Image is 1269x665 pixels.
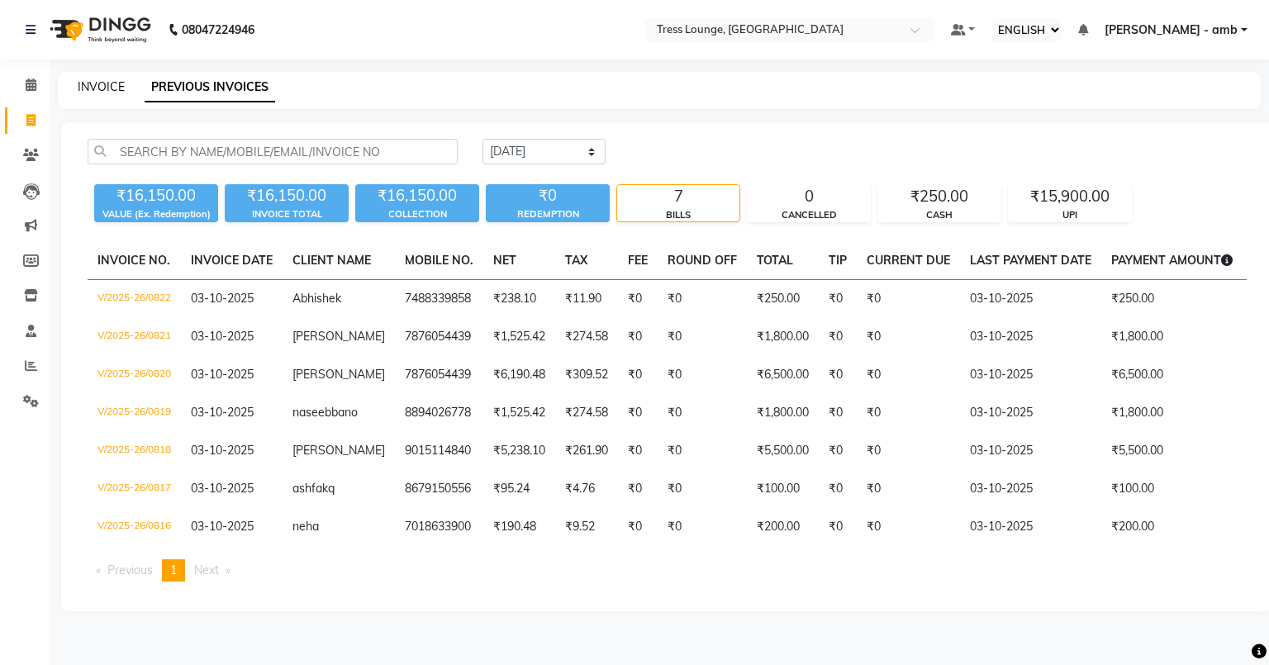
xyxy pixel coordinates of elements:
[857,356,960,394] td: ₹0
[960,470,1101,508] td: 03-10-2025
[555,508,618,546] td: ₹9.52
[618,394,658,432] td: ₹0
[970,253,1091,268] span: LAST PAYMENT DATE
[658,356,747,394] td: ₹0
[194,563,219,577] span: Next
[555,394,618,432] td: ₹274.58
[395,470,483,508] td: 8679150556
[960,280,1101,319] td: 03-10-2025
[747,508,819,546] td: ₹200.00
[145,73,275,102] a: PREVIOUS INVOICES
[1101,394,1243,432] td: ₹1,800.00
[857,470,960,508] td: ₹0
[617,185,739,208] div: 7
[191,253,273,268] span: INVOICE DATE
[618,470,658,508] td: ₹0
[960,318,1101,356] td: 03-10-2025
[331,405,358,420] span: bano
[88,559,1247,582] nav: Pagination
[1101,470,1243,508] td: ₹100.00
[292,519,319,534] span: neha
[819,318,857,356] td: ₹0
[486,184,610,207] div: ₹0
[292,367,385,382] span: [PERSON_NAME]
[292,253,371,268] span: CLIENT NAME
[88,508,181,546] td: V/2025-26/0816
[97,253,170,268] span: INVOICE NO.
[748,185,870,208] div: 0
[483,508,555,546] td: ₹190.48
[1105,21,1238,39] span: [PERSON_NAME] - amb
[191,329,254,344] span: 03-10-2025
[1101,356,1243,394] td: ₹6,500.00
[483,318,555,356] td: ₹1,525.42
[395,356,483,394] td: 7876054439
[819,470,857,508] td: ₹0
[857,318,960,356] td: ₹0
[182,7,254,53] b: 08047224946
[94,184,218,207] div: ₹16,150.00
[618,318,658,356] td: ₹0
[88,432,181,470] td: V/2025-26/0818
[191,519,254,534] span: 03-10-2025
[355,207,479,221] div: COLLECTION
[658,280,747,319] td: ₹0
[1111,253,1233,268] span: PAYMENT AMOUNT
[292,481,335,496] span: ashfakq
[493,253,516,268] span: NET
[355,184,479,207] div: ₹16,150.00
[292,329,385,344] span: [PERSON_NAME]
[88,356,181,394] td: V/2025-26/0820
[757,253,793,268] span: TOTAL
[555,356,618,394] td: ₹309.52
[555,318,618,356] td: ₹274.58
[170,563,177,577] span: 1
[960,432,1101,470] td: 03-10-2025
[395,508,483,546] td: 7018633900
[829,253,847,268] span: TIP
[618,432,658,470] td: ₹0
[819,356,857,394] td: ₹0
[191,367,254,382] span: 03-10-2025
[483,470,555,508] td: ₹95.24
[191,405,254,420] span: 03-10-2025
[191,443,254,458] span: 03-10-2025
[483,432,555,470] td: ₹5,238.10
[292,405,331,420] span: naseeb
[292,443,385,458] span: [PERSON_NAME]
[857,508,960,546] td: ₹0
[878,185,1000,208] div: ₹250.00
[1101,318,1243,356] td: ₹1,800.00
[747,318,819,356] td: ₹1,800.00
[960,356,1101,394] td: 03-10-2025
[395,318,483,356] td: 7876054439
[107,563,153,577] span: Previous
[668,253,737,268] span: ROUND OFF
[486,207,610,221] div: REDEMPTION
[819,432,857,470] td: ₹0
[1101,508,1243,546] td: ₹200.00
[292,291,341,306] span: Abhishek
[819,508,857,546] td: ₹0
[960,508,1101,546] td: 03-10-2025
[88,318,181,356] td: V/2025-26/0821
[225,184,349,207] div: ₹16,150.00
[1009,208,1131,222] div: UPI
[191,481,254,496] span: 03-10-2025
[658,470,747,508] td: ₹0
[88,139,458,164] input: SEARCH BY NAME/MOBILE/EMAIL/INVOICE NO
[747,470,819,508] td: ₹100.00
[88,470,181,508] td: V/2025-26/0817
[857,432,960,470] td: ₹0
[78,79,125,94] a: INVOICE
[555,470,618,508] td: ₹4.76
[658,508,747,546] td: ₹0
[658,394,747,432] td: ₹0
[555,280,618,319] td: ₹11.90
[819,280,857,319] td: ₹0
[747,280,819,319] td: ₹250.00
[483,280,555,319] td: ₹238.10
[1101,432,1243,470] td: ₹5,500.00
[1009,185,1131,208] div: ₹15,900.00
[94,207,218,221] div: VALUE (Ex. Redemption)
